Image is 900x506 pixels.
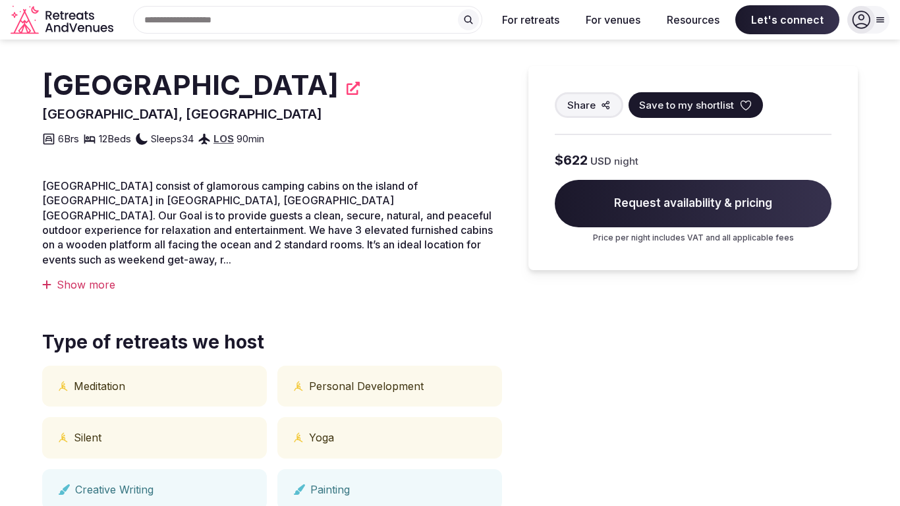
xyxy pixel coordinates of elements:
[293,381,304,391] button: Physical and mental health icon tooltip
[555,92,623,118] button: Share
[58,132,79,146] span: 6 Brs
[293,484,305,495] button: Arts icon tooltip
[555,233,831,244] p: Price per night includes VAT and all applicable fees
[555,151,588,169] span: $622
[42,106,322,122] span: [GEOGRAPHIC_DATA], [GEOGRAPHIC_DATA]
[58,432,69,443] button: Physical and mental health icon tooltip
[42,66,339,105] h2: [GEOGRAPHIC_DATA]
[555,180,831,227] span: Request availability & pricing
[590,154,611,168] span: USD
[58,484,70,495] button: Arts icon tooltip
[42,277,502,292] div: Show more
[58,381,69,391] button: Physical and mental health icon tooltip
[293,432,304,443] button: Physical and mental health icon tooltip
[11,5,116,35] svg: Retreats and Venues company logo
[42,179,493,266] span: [GEOGRAPHIC_DATA] consist of glamorous camping cabins on the island of [GEOGRAPHIC_DATA] in [GEOG...
[567,98,596,112] span: Share
[11,5,116,35] a: Visit the homepage
[629,92,763,118] button: Save to my shortlist
[99,132,131,146] span: 12 Beds
[575,5,651,34] button: For venues
[42,329,502,355] span: Type of retreats we host
[614,154,638,168] span: night
[735,5,839,34] span: Let's connect
[237,132,264,146] span: 90 min
[213,132,234,145] a: LOS
[639,98,734,112] span: Save to my shortlist
[151,132,194,146] span: Sleeps 34
[492,5,570,34] button: For retreats
[656,5,730,34] button: Resources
